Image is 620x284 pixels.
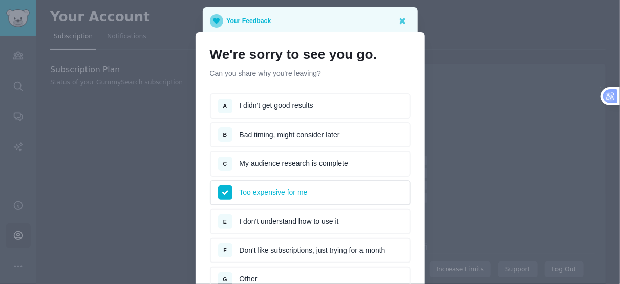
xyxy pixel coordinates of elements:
p: Your Feedback [227,14,271,28]
span: G [223,276,227,282]
h1: We're sorry to see you go. [210,47,411,63]
span: B [223,132,227,138]
span: E [223,219,227,225]
span: C [223,161,227,167]
span: A [223,103,227,109]
p: Can you share why you're leaving? [210,68,411,79]
span: F [223,247,226,253]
